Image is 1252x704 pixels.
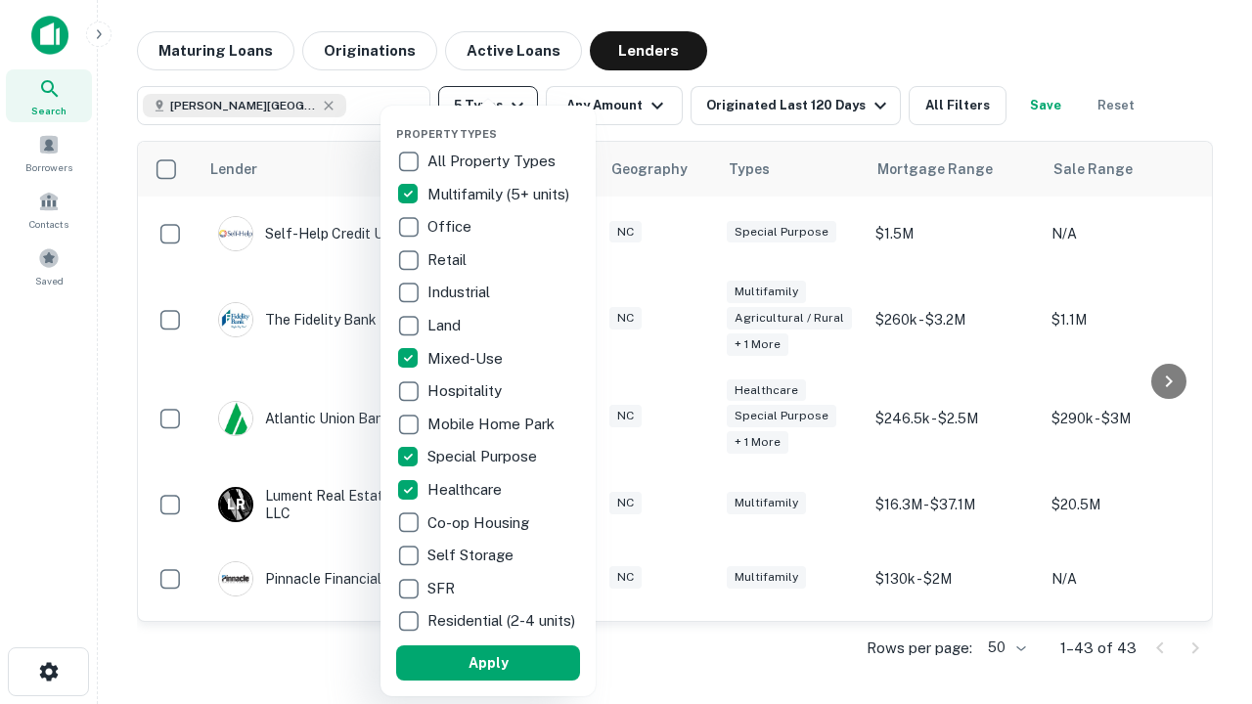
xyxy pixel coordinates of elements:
p: Multifamily (5+ units) [427,183,573,206]
p: Mixed-Use [427,347,507,371]
p: All Property Types [427,150,559,173]
p: Special Purpose [427,445,541,468]
p: Industrial [427,281,494,304]
p: SFR [427,577,459,600]
p: Residential (2-4 units) [427,609,579,633]
p: Office [427,215,475,239]
iframe: Chat Widget [1154,548,1252,641]
p: Co-op Housing [427,511,533,535]
p: Mobile Home Park [427,413,559,436]
p: Land [427,314,465,337]
p: Hospitality [427,379,506,403]
p: Self Storage [427,544,517,567]
span: Property Types [396,128,497,140]
p: Healthcare [427,478,506,502]
button: Apply [396,645,580,681]
p: Retail [427,248,470,272]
